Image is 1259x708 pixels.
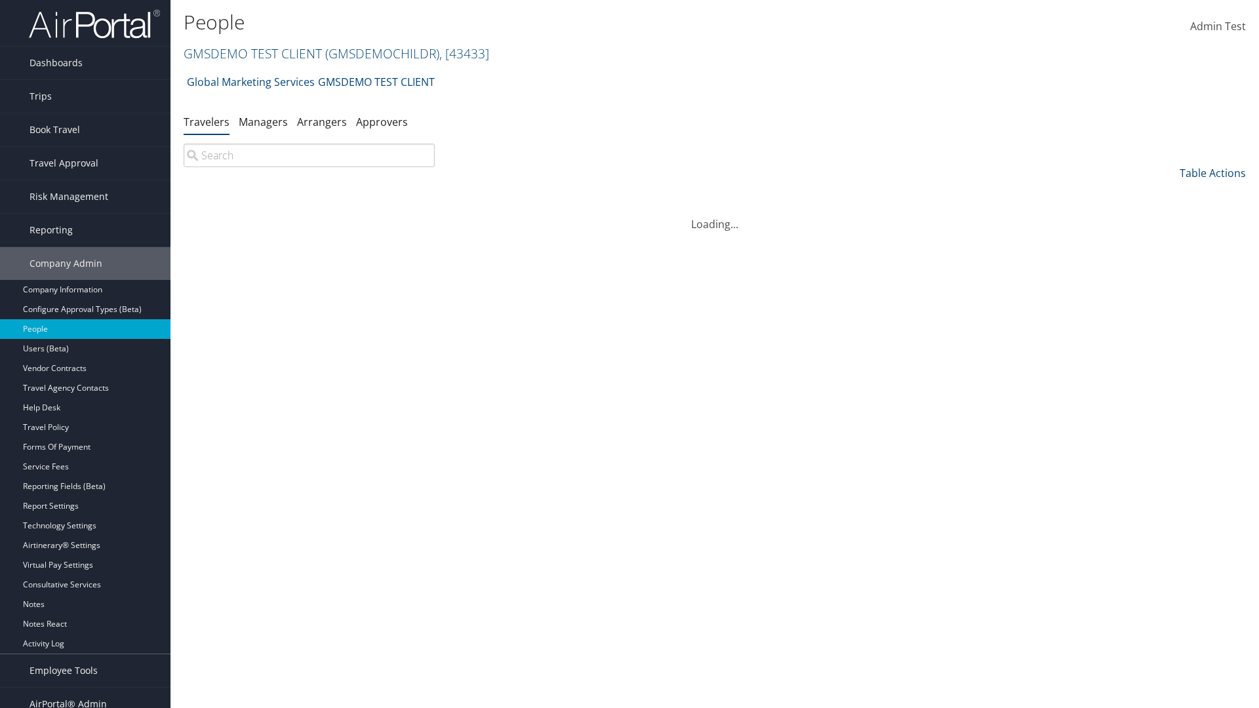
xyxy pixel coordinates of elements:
img: airportal-logo.png [29,9,160,39]
span: Company Admin [30,247,102,280]
span: Employee Tools [30,654,98,687]
span: ( GMSDEMOCHILDR ) [325,45,439,62]
span: Reporting [30,214,73,246]
span: Admin Test [1190,19,1246,33]
a: GMSDEMO TEST CLIENT [184,45,489,62]
span: Risk Management [30,180,108,213]
a: Managers [239,115,288,129]
span: Book Travel [30,113,80,146]
div: Loading... [184,201,1246,232]
span: Trips [30,80,52,113]
a: Arrangers [297,115,347,129]
a: Approvers [356,115,408,129]
input: Search [184,144,435,167]
a: Table Actions [1180,166,1246,180]
h1: People [184,9,892,36]
a: Global Marketing Services [187,69,315,95]
a: Travelers [184,115,230,129]
a: Admin Test [1190,7,1246,47]
a: GMSDEMO TEST CLIENT [318,69,435,95]
span: Dashboards [30,47,83,79]
span: Travel Approval [30,147,98,180]
span: , [ 43433 ] [439,45,489,62]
